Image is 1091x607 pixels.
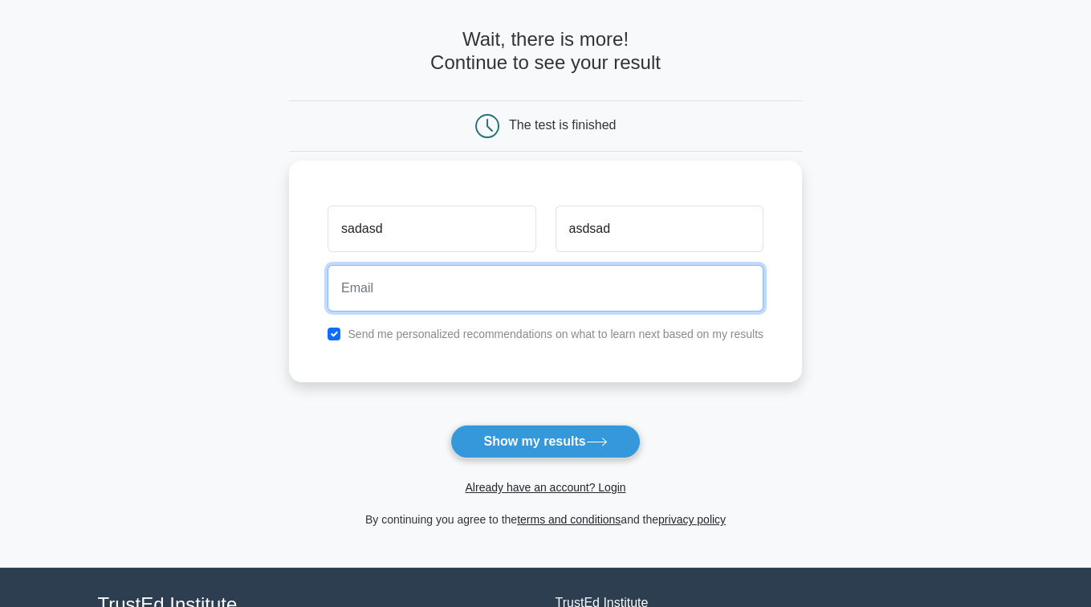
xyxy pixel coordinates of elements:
input: Last name [556,206,763,252]
div: By continuing you agree to the and the [279,510,812,529]
button: Show my results [450,425,640,458]
div: The test is finished [509,118,616,132]
label: Send me personalized recommendations on what to learn next based on my results [348,328,763,340]
a: Already have an account? Login [465,481,625,494]
input: Email [328,265,763,312]
h4: Wait, there is more! Continue to see your result [289,28,802,75]
a: terms and conditions [517,513,621,526]
a: privacy policy [658,513,726,526]
input: First name [328,206,535,252]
